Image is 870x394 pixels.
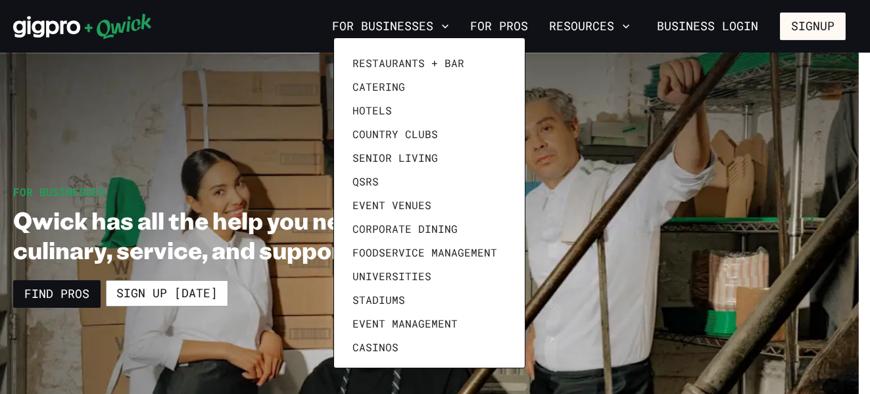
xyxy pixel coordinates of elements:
span: Hotels [352,104,392,117]
span: Catering [352,80,405,93]
span: Senior Living [352,151,438,164]
span: Country Clubs [352,128,438,141]
span: Foodservice Management [352,246,497,259]
span: Event Management [352,317,458,330]
span: Restaurants + Bar [352,57,464,70]
span: QSRs [352,175,379,188]
span: Event Venues [352,199,431,212]
span: Universities [352,270,431,283]
span: Corporate Dining [352,222,458,235]
span: Stadiums [352,293,405,307]
span: Casinos [352,341,399,354]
